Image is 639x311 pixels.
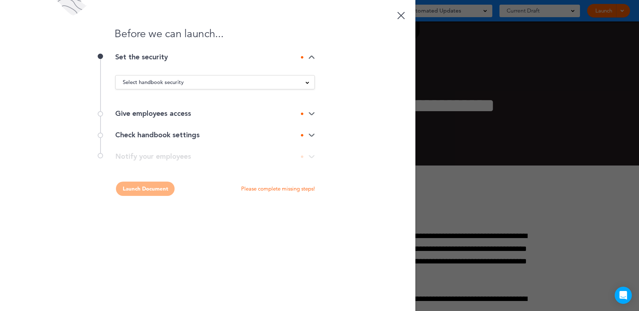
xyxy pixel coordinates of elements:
div: Check handbook settings [115,132,315,139]
img: arrow-down@2x.png [308,112,315,116]
img: arrow-down@2x.png [308,133,315,138]
div: Open Intercom Messenger [615,287,632,304]
h1: Before we can launch... [100,29,315,39]
img: arrow-down@2x.png [308,55,315,60]
div: Give employees access [115,110,315,117]
span: Select handbook security [123,77,184,87]
div: Set the security [115,54,315,61]
p: Please complete missing steps! [241,185,315,192]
